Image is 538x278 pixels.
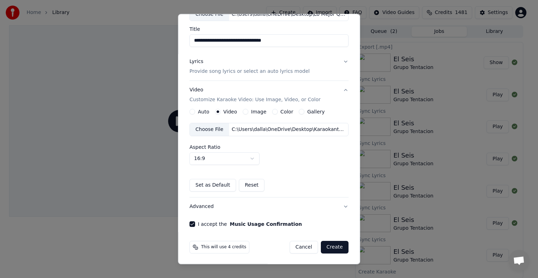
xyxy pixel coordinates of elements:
label: Image [251,109,267,114]
div: C:\Users\dalla\OneDrive\Desktop\Lo Mejor Que Me Pasó - Grupo Tentacion.mp3 [229,11,348,18]
button: Reset [239,179,264,192]
button: Advanced [189,197,349,216]
label: Auto [198,109,209,114]
label: I accept the [198,222,302,227]
label: Color [281,109,294,114]
div: VideoCustomize Karaoke Video: Use Image, Video, or Color [189,109,349,197]
div: C:\Users\dalla\OneDrive\Desktop\Karaokanta Music\programas para kareoke player\CIELO con NUBES EN... [229,126,348,133]
button: Create [321,241,349,253]
button: Cancel [290,241,318,253]
label: Video [223,109,237,114]
label: Gallery [307,109,325,114]
button: LyricsProvide song lyrics or select an auto lyrics model [189,53,349,81]
label: Aspect Ratio [189,145,349,150]
div: Choose File [190,123,229,136]
button: Set as Default [189,179,236,192]
span: This will use 4 credits [201,244,246,250]
p: Customize Karaoke Video: Use Image, Video, or Color [189,96,320,103]
button: VideoCustomize Karaoke Video: Use Image, Video, or Color [189,81,349,109]
button: I accept the [230,222,302,227]
label: Title [189,27,349,32]
div: Choose File [190,8,229,21]
div: Lyrics [189,58,203,65]
p: Provide song lyrics or select an auto lyrics model [189,68,310,75]
div: Video [189,86,320,103]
